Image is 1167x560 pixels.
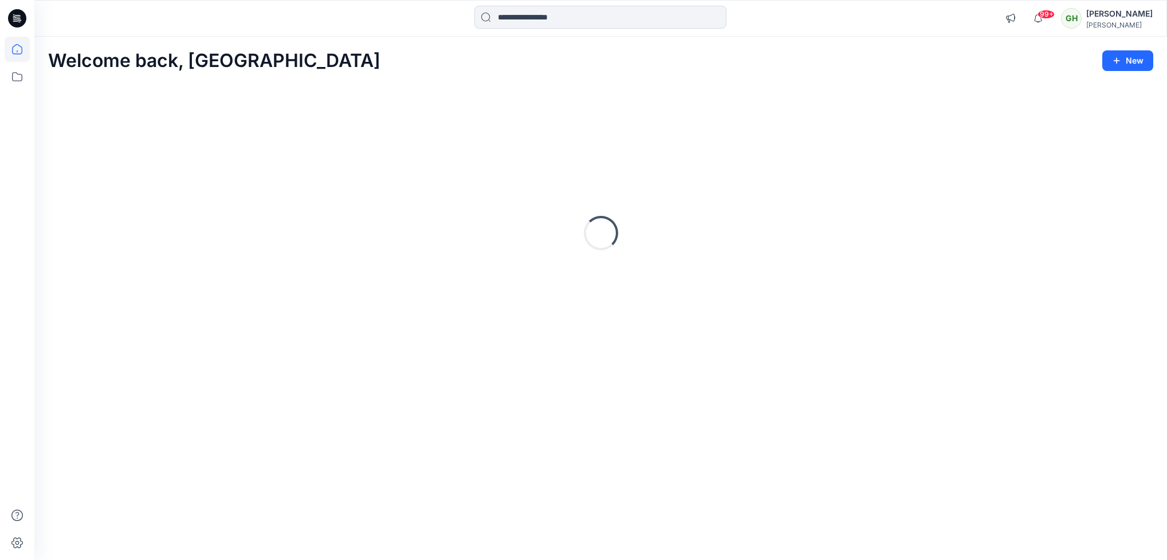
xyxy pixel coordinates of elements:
span: 99+ [1038,10,1055,19]
h2: Welcome back, [GEOGRAPHIC_DATA] [48,50,380,72]
div: [PERSON_NAME] [1086,7,1153,21]
div: [PERSON_NAME] [1086,21,1153,29]
div: GH [1061,8,1082,29]
button: New [1102,50,1153,71]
